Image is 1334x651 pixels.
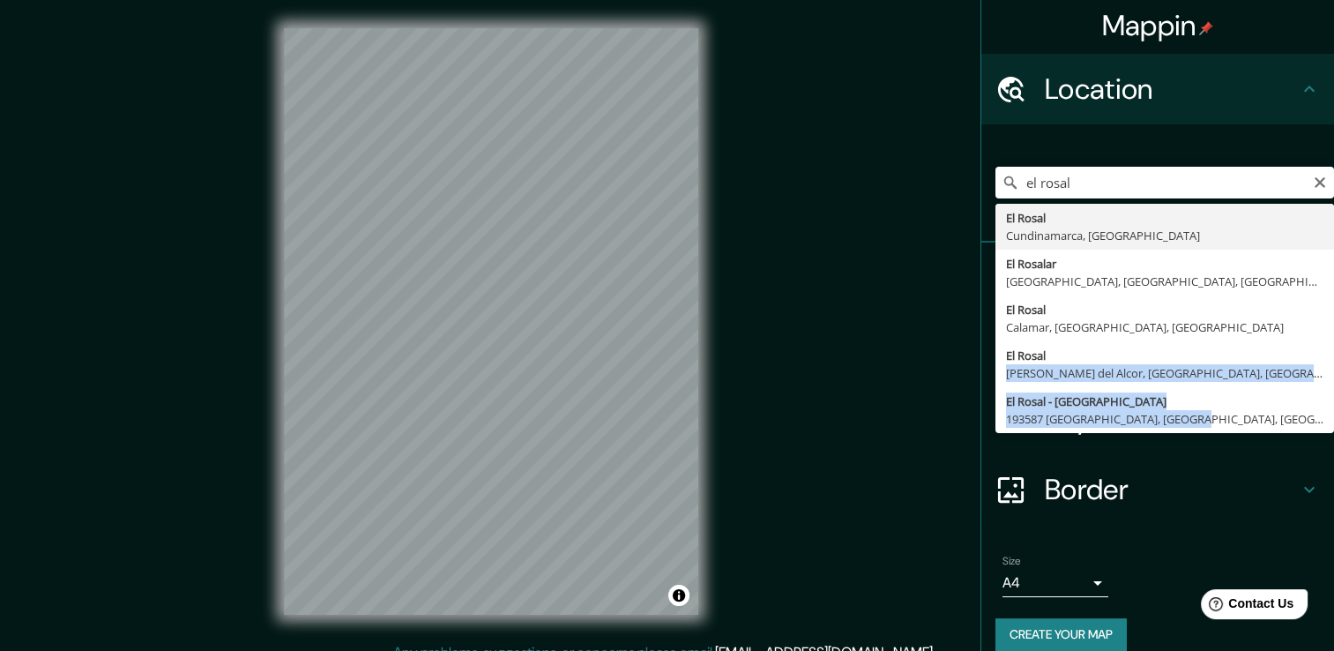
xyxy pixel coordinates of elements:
[995,167,1334,198] input: Pick your city or area
[1002,554,1021,569] label: Size
[1006,227,1323,244] div: Cundinamarca, [GEOGRAPHIC_DATA]
[1045,472,1299,507] h4: Border
[981,54,1334,124] div: Location
[1006,255,1323,273] div: El Rosalar
[995,618,1127,651] button: Create your map
[1313,173,1327,190] button: Clear
[1006,301,1323,318] div: El Rosal
[1045,71,1299,107] h4: Location
[981,243,1334,313] div: Pins
[981,384,1334,454] div: Layout
[1006,364,1323,382] div: [PERSON_NAME] del Alcor, [GEOGRAPHIC_DATA], [GEOGRAPHIC_DATA]
[1002,569,1108,597] div: A4
[1006,347,1323,364] div: El Rosal
[1199,21,1213,35] img: pin-icon.png
[284,28,698,615] canvas: Map
[1006,393,1323,410] div: El Rosal - [GEOGRAPHIC_DATA]
[1177,582,1315,632] iframe: Help widget launcher
[1006,209,1323,227] div: El Rosal
[981,313,1334,384] div: Style
[1006,410,1323,428] div: 193587 [GEOGRAPHIC_DATA], [GEOGRAPHIC_DATA], [GEOGRAPHIC_DATA]
[981,454,1334,525] div: Border
[668,585,689,606] button: Toggle attribution
[1102,8,1214,43] h4: Mappin
[1045,401,1299,437] h4: Layout
[1006,273,1323,290] div: [GEOGRAPHIC_DATA], [GEOGRAPHIC_DATA], [GEOGRAPHIC_DATA]
[1006,318,1323,336] div: Calamar, [GEOGRAPHIC_DATA], [GEOGRAPHIC_DATA]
